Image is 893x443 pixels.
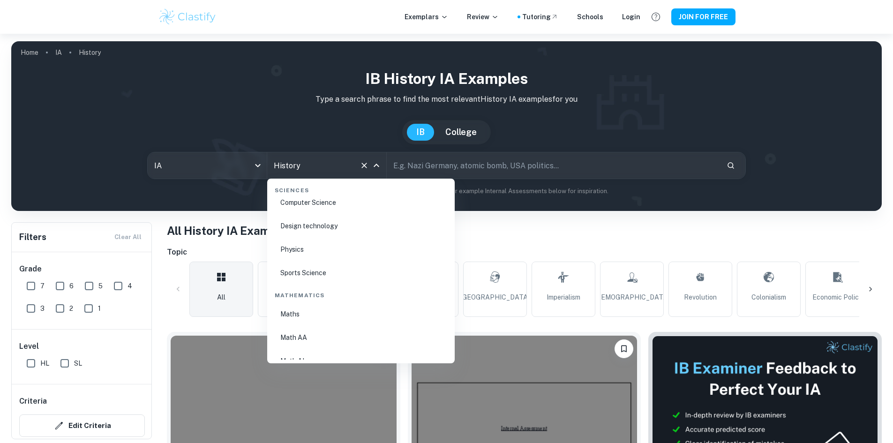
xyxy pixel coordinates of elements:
p: Review [467,12,499,22]
span: 2 [69,303,73,314]
li: Math AI [271,350,451,372]
button: JOIN FOR FREE [671,8,735,25]
img: profile cover [11,41,882,211]
a: IA [55,46,62,59]
span: 4 [128,281,132,291]
div: IA [148,152,267,179]
span: Revolution [684,292,717,302]
span: [GEOGRAPHIC_DATA] [460,292,530,302]
li: Computer Science [271,192,451,213]
button: Edit Criteria [19,414,145,437]
span: 3 [40,303,45,314]
li: Maths [271,303,451,325]
span: All [217,292,225,302]
li: Sports Science [271,262,451,284]
span: Economic Policy [812,292,862,302]
h6: Criteria [19,396,47,407]
p: Type a search phrase to find the most relevant History IA examples for you [19,94,874,105]
h1: All History IA Examples [167,222,882,239]
h6: Topic [167,247,882,258]
a: Login [622,12,640,22]
button: Search [723,158,739,173]
button: Clear [358,159,371,172]
h1: IB History IA examples [19,68,874,90]
li: Math AA [271,327,451,348]
h6: Grade [19,263,145,275]
button: Please log in to bookmark exemplars [615,339,633,358]
p: Exemplars [405,12,448,22]
button: IB [407,124,434,141]
span: Imperialism [547,292,580,302]
a: Tutoring [522,12,558,22]
span: 6 [69,281,74,291]
span: 5 [98,281,103,291]
p: Not sure what to search for? You can always look through our example Internal Assessments below f... [19,187,874,196]
span: 7 [40,281,45,291]
h6: Filters [19,231,46,244]
div: Mathematics [271,284,451,303]
span: 1 [98,303,101,314]
span: Colonialism [751,292,786,302]
input: E.g. Nazi Germany, atomic bomb, USA politics... [387,152,719,179]
h6: Level [19,341,145,352]
img: Clastify logo [158,8,218,26]
button: College [436,124,486,141]
span: [DEMOGRAPHIC_DATA] [594,292,669,302]
div: Sciences [271,179,451,198]
li: Physics [271,239,451,260]
span: SL [74,358,82,368]
p: History [79,47,101,58]
button: Close [370,159,383,172]
li: Design technology [271,215,451,237]
a: Home [21,46,38,59]
a: Schools [577,12,603,22]
span: HL [40,358,49,368]
button: Help and Feedback [648,9,664,25]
